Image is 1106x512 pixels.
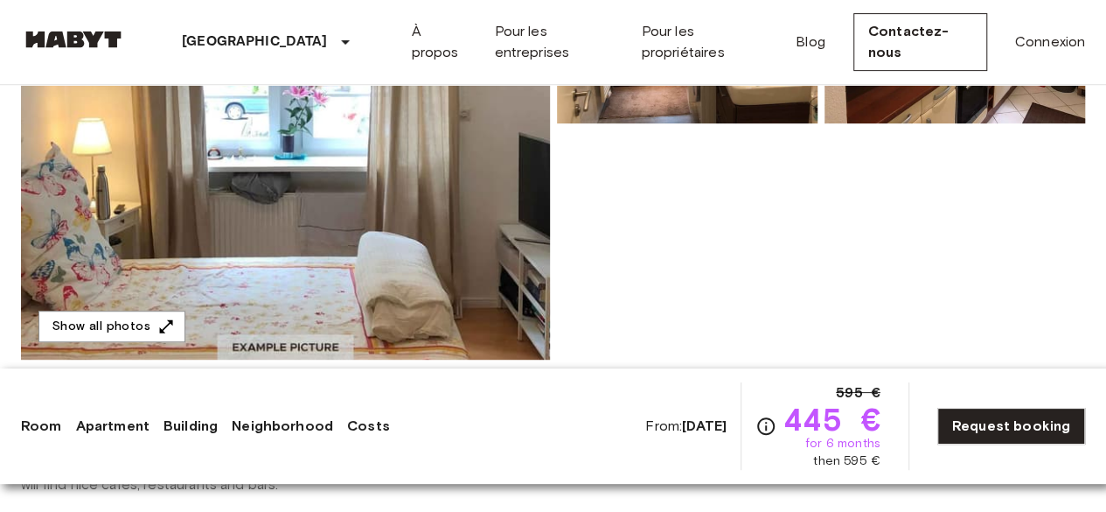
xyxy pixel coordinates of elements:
[853,13,987,71] a: Contactez-nous
[21,416,62,437] a: Room
[494,21,613,63] a: Pour les entreprises
[783,403,880,435] span: 445 €
[645,417,727,436] span: From:
[21,31,126,48] img: Habyt
[38,311,185,343] button: Show all photos
[755,416,776,437] svg: Check cost overview for full price breakdown. Please note that discounts apply to new joiners onl...
[796,32,825,53] a: Blog
[76,416,150,437] a: Apartment
[1015,32,1085,53] a: Connexion
[163,416,218,437] a: Building
[813,452,880,470] span: then 595 €
[347,416,390,437] a: Costs
[836,382,880,403] span: 595 €
[937,408,1085,445] a: Request booking
[182,32,328,53] p: [GEOGRAPHIC_DATA]
[412,21,467,63] a: À propos
[641,21,768,63] a: Pour les propriétaires
[805,435,880,452] span: for 6 months
[232,416,333,437] a: Neighborhood
[682,417,727,434] b: [DATE]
